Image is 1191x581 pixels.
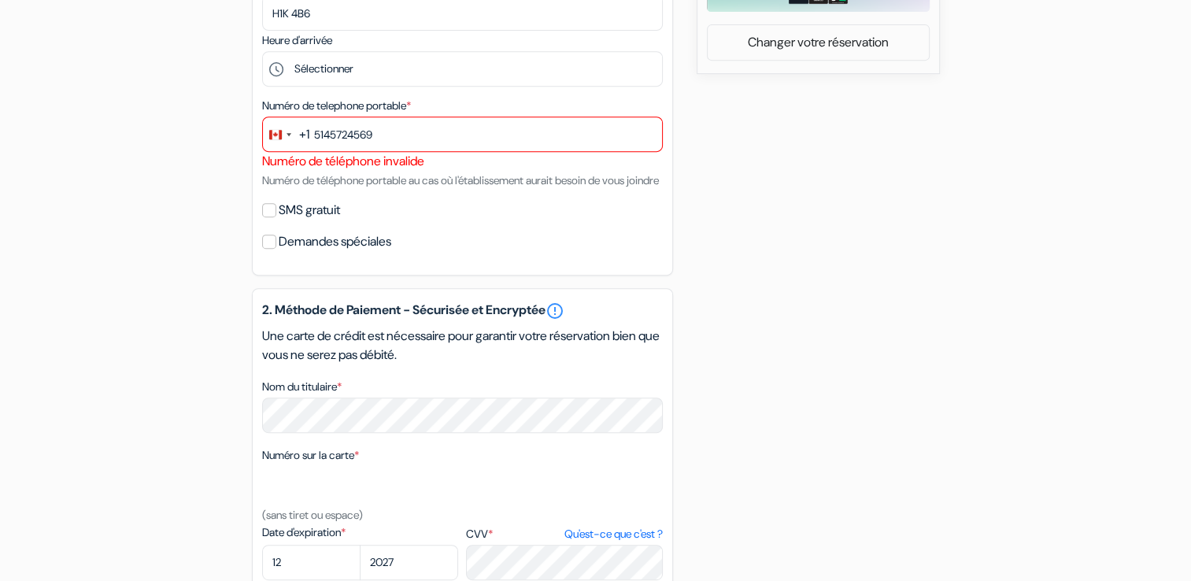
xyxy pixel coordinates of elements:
[299,125,309,144] div: +1
[263,117,309,151] button: Change country, selected Canada (+1)
[262,524,458,541] label: Date d'expiration
[262,447,359,464] label: Numéro sur la carte
[466,526,662,542] label: CVV
[564,526,662,542] a: Qu'est-ce que c'est ?
[262,508,363,522] small: (sans tiret ou espace)
[262,98,411,114] label: Numéro de telephone portable
[262,327,663,365] p: Une carte de crédit est nécessaire pour garantir votre réservation bien que vous ne serez pas déb...
[279,231,391,253] label: Demandes spéciales
[708,28,929,57] a: Changer votre réservation
[546,302,564,320] a: error_outline
[279,199,340,221] label: SMS gratuit
[262,32,332,49] label: Heure d'arrivée
[262,302,663,320] h5: 2. Méthode de Paiement - Sécurisée et Encryptée
[262,152,663,171] div: Numéro de téléphone invalide
[262,379,342,395] label: Nom du titulaire
[262,173,659,187] small: Numéro de téléphone portable au cas où l'établissement aurait besoin de vous joindre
